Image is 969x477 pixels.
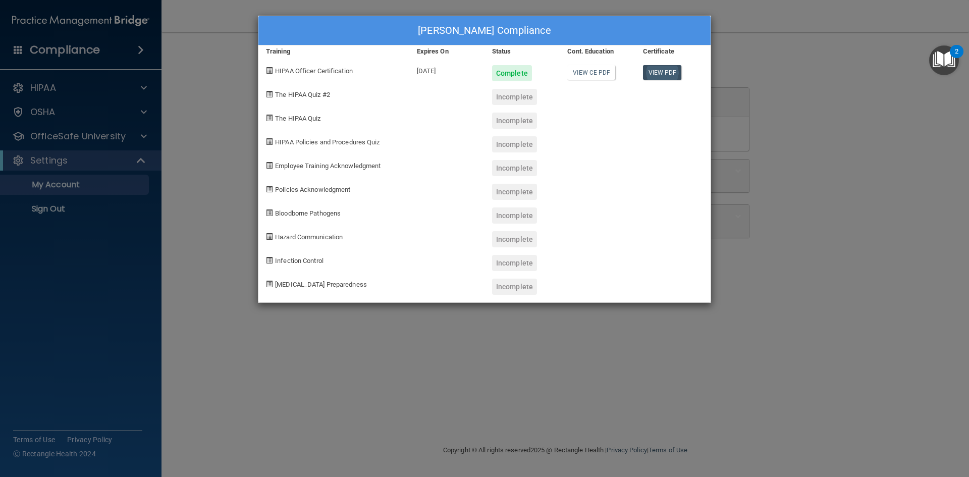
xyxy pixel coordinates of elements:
[275,91,330,98] span: The HIPAA Quiz #2
[409,45,484,58] div: Expires On
[492,184,537,200] div: Incomplete
[492,136,537,152] div: Incomplete
[643,65,682,80] a: View PDF
[492,89,537,105] div: Incomplete
[275,138,380,146] span: HIPAA Policies and Procedures Quiz
[275,257,324,264] span: Infection Control
[492,231,537,247] div: Incomplete
[275,67,353,75] span: HIPAA Officer Certification
[258,45,409,58] div: Training
[275,209,341,217] span: Bloodborne Pathogens
[492,160,537,176] div: Incomplete
[409,58,484,81] div: [DATE]
[560,45,635,58] div: Cont. Education
[929,45,959,75] button: Open Resource Center, 2 new notifications
[275,233,343,241] span: Hazard Communication
[492,65,532,81] div: Complete
[635,45,711,58] div: Certificate
[492,113,537,129] div: Incomplete
[275,162,381,170] span: Employee Training Acknowledgment
[275,115,320,122] span: The HIPAA Quiz
[275,186,350,193] span: Policies Acknowledgment
[492,255,537,271] div: Incomplete
[567,65,615,80] a: View CE PDF
[955,51,958,65] div: 2
[258,16,711,45] div: [PERSON_NAME] Compliance
[492,279,537,295] div: Incomplete
[484,45,560,58] div: Status
[492,207,537,224] div: Incomplete
[275,281,367,288] span: [MEDICAL_DATA] Preparedness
